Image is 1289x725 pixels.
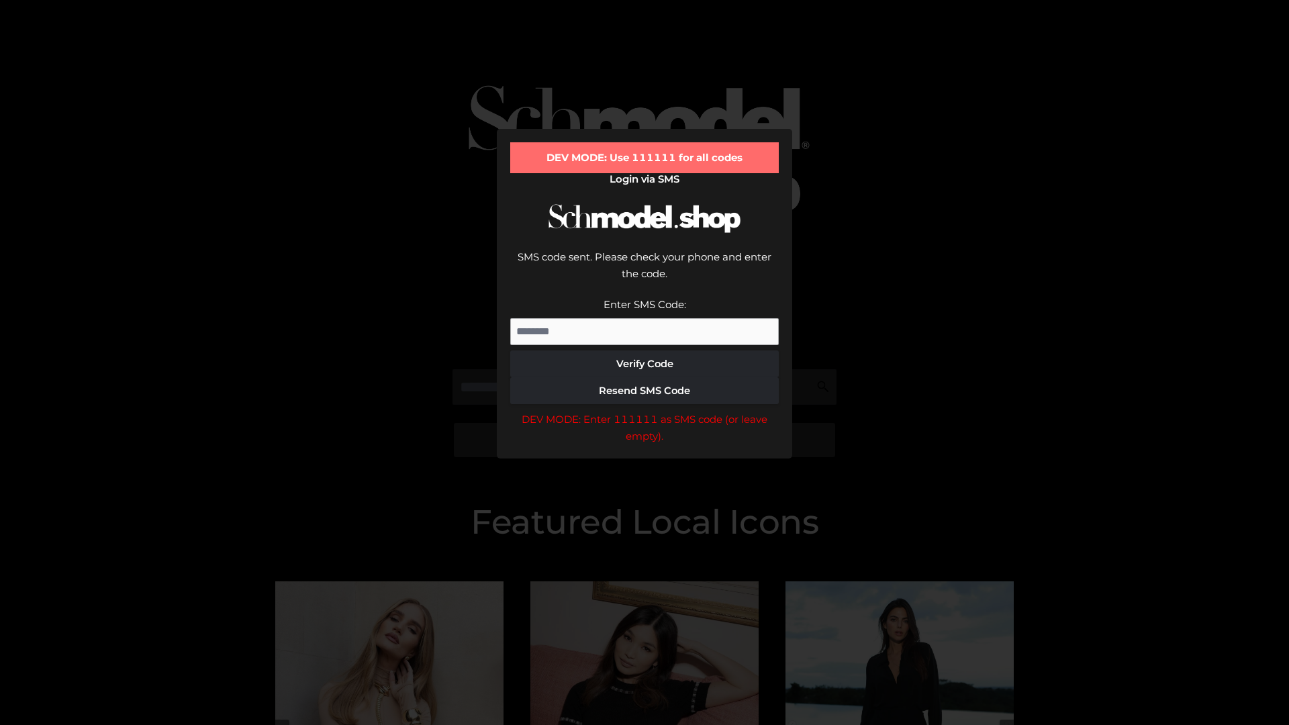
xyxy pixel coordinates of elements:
[510,377,779,404] button: Resend SMS Code
[510,350,779,377] button: Verify Code
[510,173,779,185] h2: Login via SMS
[544,192,745,245] img: Schmodel Logo
[510,248,779,296] div: SMS code sent. Please check your phone and enter the code.
[510,411,779,445] div: DEV MODE: Enter 111111 as SMS code (or leave empty).
[604,298,686,311] label: Enter SMS Code:
[510,142,779,173] div: DEV MODE: Use 111111 for all codes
